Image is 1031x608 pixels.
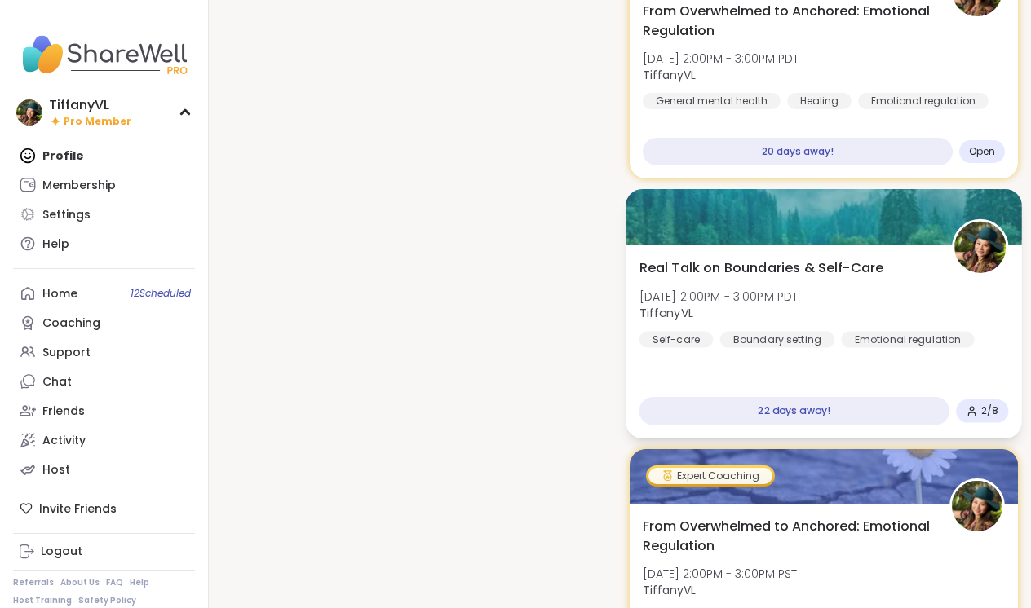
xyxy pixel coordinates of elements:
[60,577,100,588] a: About Us
[42,433,86,449] div: Activity
[720,331,835,347] div: Boundary setting
[639,397,949,425] div: 22 days away!
[13,455,195,484] a: Host
[42,462,70,478] div: Host
[13,367,195,396] a: Chat
[643,51,799,67] span: [DATE] 2:00PM - 3:00PM PDT
[13,425,195,455] a: Activity
[643,67,696,83] b: TiffanyVL
[42,403,85,420] div: Friends
[643,93,781,109] div: General mental health
[841,331,974,347] div: Emotional regulation
[969,145,995,158] span: Open
[13,200,195,229] a: Settings
[13,494,195,523] div: Invite Friends
[643,2,931,41] span: From Overwhelmed to Anchored: Emotional Regulation
[981,404,998,417] span: 2 / 8
[16,99,42,126] img: TiffanyVL
[13,537,195,566] a: Logout
[952,481,1002,531] img: TiffanyVL
[954,221,1006,272] img: TiffanyVL
[13,595,72,606] a: Host Training
[858,93,989,109] div: Emotional regulation
[643,517,931,556] span: From Overwhelmed to Anchored: Emotional Regulation
[13,308,195,337] a: Coaching
[787,93,852,109] div: Healing
[13,279,195,308] a: Home12Scheduled
[13,229,195,258] a: Help
[648,468,772,484] div: Expert Coaching
[639,288,799,304] span: [DATE] 2:00PM - 3:00PM PDT
[78,595,136,606] a: Safety Policy
[639,304,693,320] b: TiffanyVL
[639,331,714,347] div: Self-care
[49,96,131,114] div: TiffanyVL
[13,577,54,588] a: Referrals
[130,577,149,588] a: Help
[42,178,116,194] div: Membership
[42,236,69,253] div: Help
[643,582,696,598] b: TiffanyVL
[42,315,100,332] div: Coaching
[643,566,797,582] span: [DATE] 2:00PM - 3:00PM PST
[64,115,131,129] span: Pro Member
[42,207,91,223] div: Settings
[131,287,191,300] span: 12 Scheduled
[41,544,82,560] div: Logout
[106,577,123,588] a: FAQ
[643,138,953,165] div: 20 days away!
[639,258,884,277] span: Real Talk on Boundaries & Self-Care
[13,26,195,83] img: ShareWell Nav Logo
[42,374,72,390] div: Chat
[13,396,195,425] a: Friends
[42,286,77,302] div: Home
[13,337,195,367] a: Support
[13,170,195,200] a: Membership
[42,345,91,361] div: Support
